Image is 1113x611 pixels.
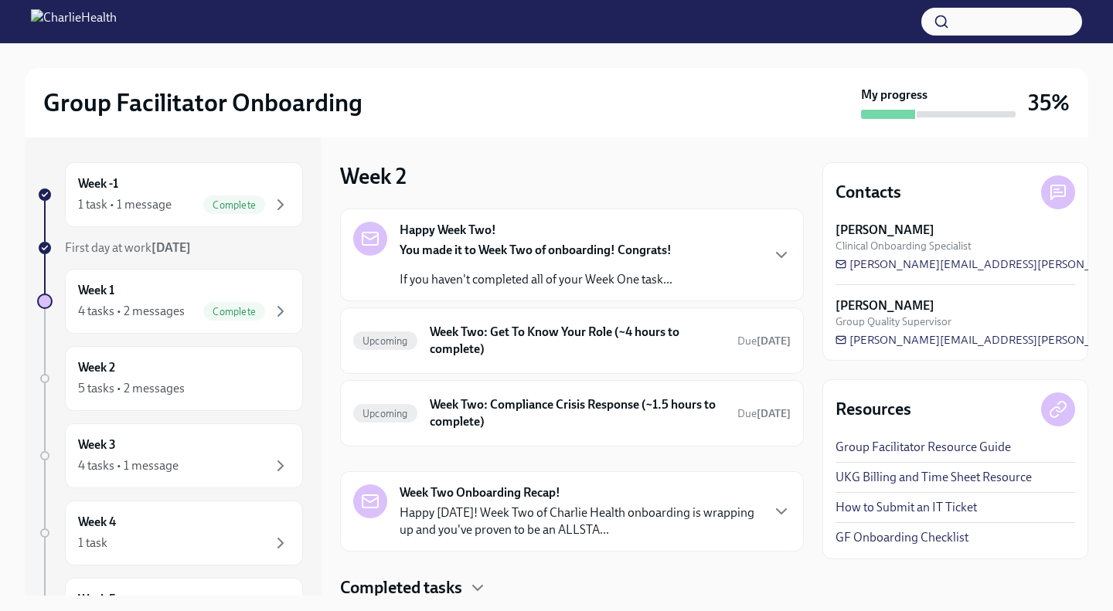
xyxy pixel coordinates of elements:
h6: Week 2 [78,359,115,376]
a: UpcomingWeek Two: Get To Know Your Role (~4 hours to complete)Due[DATE] [353,321,791,361]
strong: [PERSON_NAME] [836,222,934,239]
h4: Contacts [836,181,901,204]
strong: Week Two Onboarding Recap! [400,484,560,501]
span: Due [737,407,791,420]
span: Due [737,334,791,348]
strong: Happy Week Two! [400,222,496,239]
strong: You made it to Week Two of onboarding! Congrats! [400,243,672,257]
span: Upcoming [353,335,417,347]
span: Complete [203,199,265,211]
strong: [DATE] [757,407,791,420]
h6: Week 1 [78,282,114,299]
div: 1 task [78,535,107,552]
a: Week 34 tasks • 1 message [37,423,303,488]
strong: My progress [861,87,927,104]
strong: [DATE] [151,240,191,255]
strong: [DATE] [757,334,791,348]
span: First day at work [65,240,191,255]
a: Week -11 task • 1 messageComplete [37,162,303,227]
h6: Week Two: Compliance Crisis Response (~1.5 hours to complete) [430,396,725,430]
div: 4 tasks • 2 messages [78,303,185,320]
h4: Resources [836,398,911,421]
p: Happy [DATE]! Week Two of Charlie Health onboarding is wrapping up and you've proven to be an ALL... [400,504,760,538]
a: How to Submit an IT Ticket [836,499,977,516]
a: Week 25 tasks • 2 messages [37,346,303,411]
span: Complete [203,306,265,317]
a: Week 14 tasks • 2 messagesComplete [37,269,303,334]
h6: Week Two: Get To Know Your Role (~4 hours to complete) [430,324,725,358]
strong: [PERSON_NAME] [836,297,934,314]
span: Upcoming [353,408,417,419]
p: If you haven't completed all of your Week One task... [400,271,672,288]
h6: Week 5 [78,591,116,608]
h6: Week -1 [78,175,118,192]
div: 1 task • 1 message [78,196,172,213]
div: Completed tasks [340,576,804,599]
a: First day at work[DATE] [37,239,303,256]
span: Clinical Onboarding Specialist [836,239,972,253]
a: Group Facilitator Resource Guide [836,439,1011,456]
a: UKG Billing and Time Sheet Resource [836,469,1032,486]
div: 5 tasks • 2 messages [78,380,185,397]
span: September 29th, 2025 10:00 [737,334,791,348]
a: UpcomingWeek Two: Compliance Crisis Response (~1.5 hours to complete)Due[DATE] [353,393,791,433]
h3: Week 2 [340,162,407,190]
h6: Week 3 [78,436,116,453]
img: CharlieHealth [31,9,117,34]
h6: Week 4 [78,514,116,531]
h2: Group Facilitator Onboarding [43,87,362,118]
span: Group Quality Supervisor [836,314,951,329]
a: GF Onboarding Checklist [836,529,968,546]
div: 4 tasks • 1 message [78,457,179,474]
span: September 29th, 2025 10:00 [737,406,791,421]
h4: Completed tasks [340,576,462,599]
h3: 35% [1028,89,1070,117]
a: Week 41 task [37,501,303,565]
